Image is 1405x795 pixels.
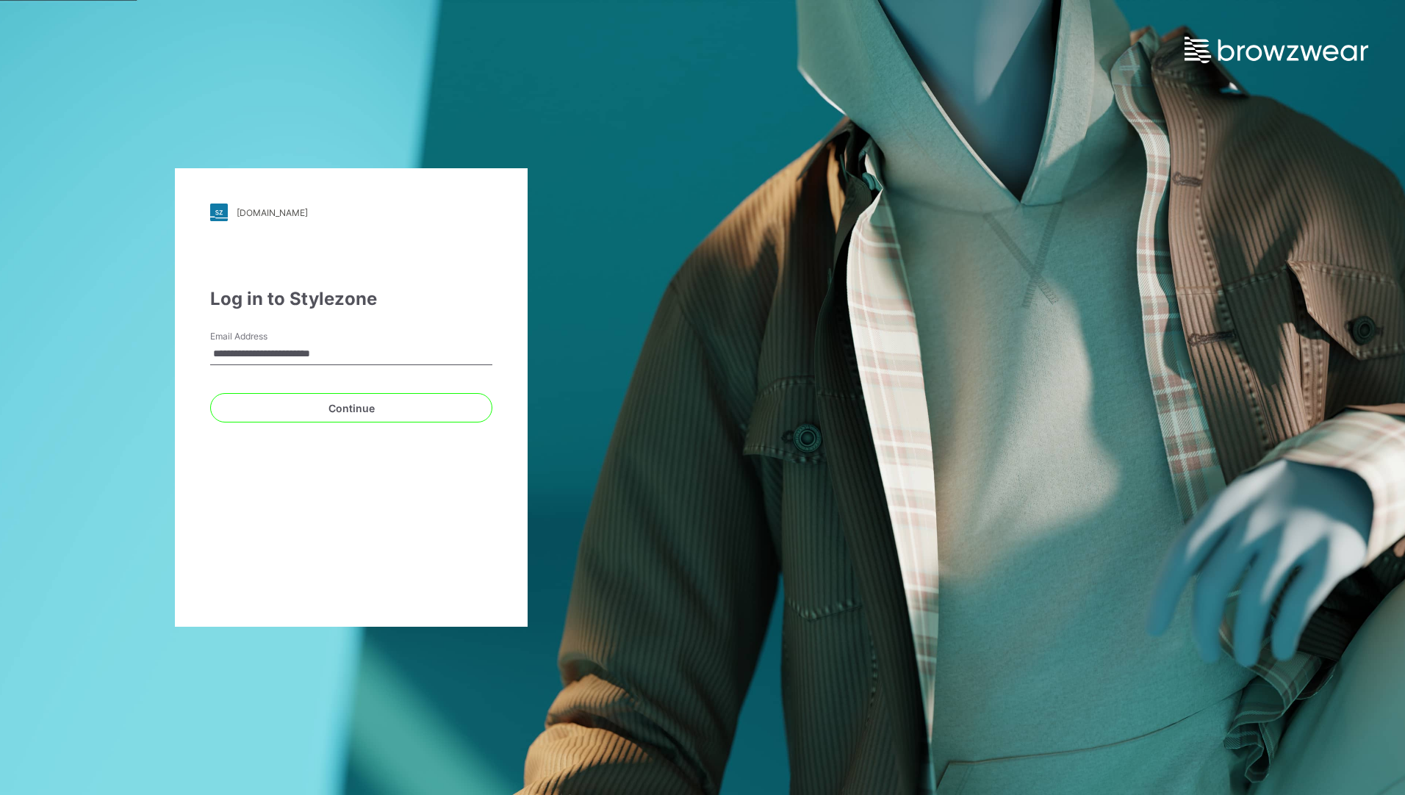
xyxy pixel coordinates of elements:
img: stylezone-logo.562084cfcfab977791bfbf7441f1a819.svg [210,204,228,221]
div: [DOMAIN_NAME] [237,207,308,218]
label: Email Address [210,330,313,343]
div: Log in to Stylezone [210,286,492,312]
img: browzwear-logo.e42bd6dac1945053ebaf764b6aa21510.svg [1185,37,1368,63]
a: [DOMAIN_NAME] [210,204,492,221]
button: Continue [210,393,492,422]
